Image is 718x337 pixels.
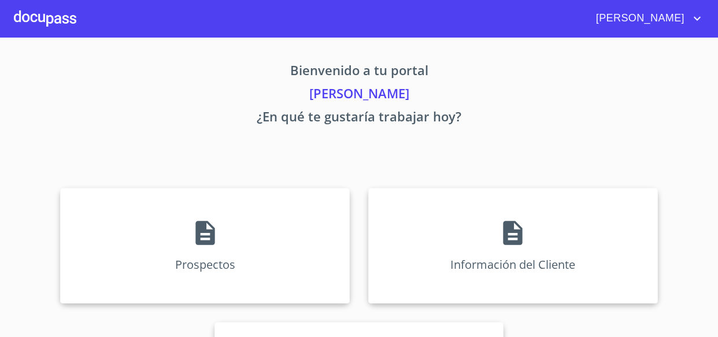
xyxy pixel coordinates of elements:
button: account of current user [587,9,704,28]
p: ¿En qué te gustaría trabajar hoy? [14,107,704,130]
p: [PERSON_NAME] [14,84,704,107]
span: [PERSON_NAME] [587,9,690,28]
p: Bienvenido a tu portal [14,61,704,84]
p: Información del Cliente [450,257,575,272]
p: Prospectos [175,257,235,272]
